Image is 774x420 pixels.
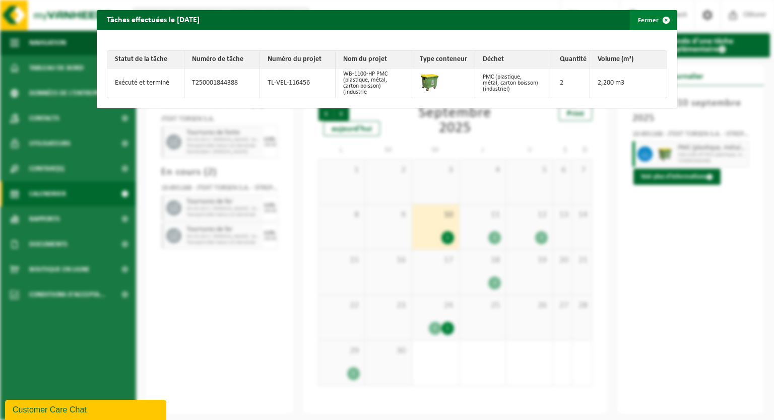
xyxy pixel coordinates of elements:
th: Nom du projet [336,51,413,68]
img: WB-1100-HPE-GN-50 [420,72,440,92]
td: PMC (plastique, métal, carton boisson) (industriel) [475,68,552,98]
td: 2 [552,68,590,98]
h2: Tâches effectuées le [DATE] [97,10,210,29]
button: Fermer [630,10,676,30]
td: WB-1100-HP PMC (plastique, métal, carton boisson) (industrie [336,68,413,98]
td: T250001844388 [184,68,260,98]
th: Type conteneur [412,51,475,68]
iframe: chat widget [5,398,168,420]
th: Déchet [475,51,552,68]
th: Statut de la tâche [107,51,184,68]
th: Numéro du projet [260,51,336,68]
td: Exécuté et terminé [107,68,184,98]
td: 2,200 m3 [590,68,667,98]
th: Volume (m³) [590,51,667,68]
th: Numéro de tâche [184,51,260,68]
td: TL-VEL-116456 [260,68,336,98]
th: Quantité [552,51,590,68]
